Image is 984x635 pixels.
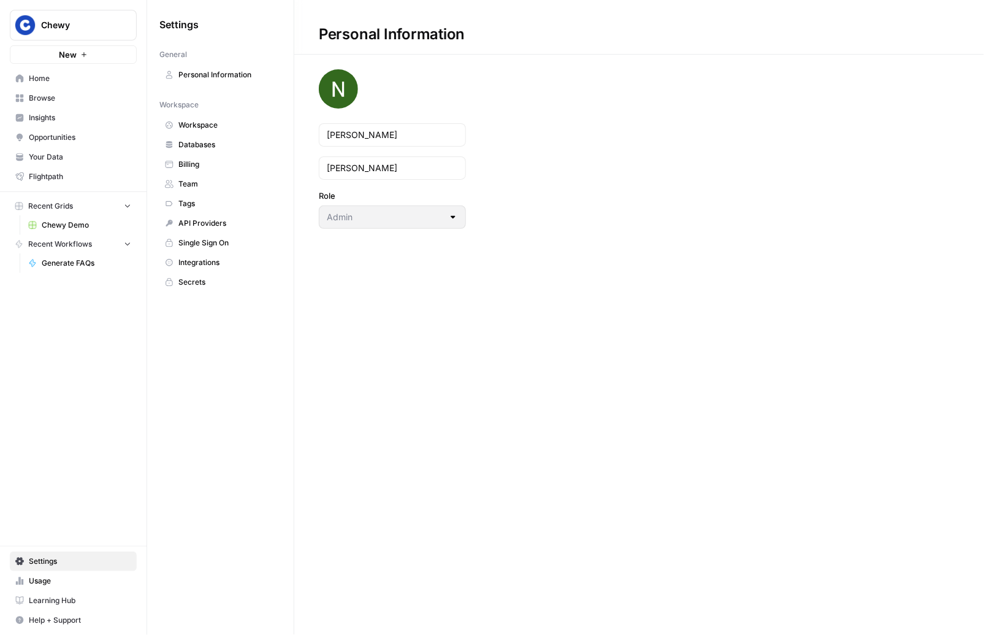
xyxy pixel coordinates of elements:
span: Chewy Demo [42,220,131,231]
button: New [10,45,137,64]
a: Tags [159,194,281,214]
span: Recent Grids [28,201,73,212]
a: Home [10,69,137,88]
span: Generate FAQs [42,258,131,269]
span: Billing [178,159,276,170]
span: Your Data [29,152,131,163]
span: General [159,49,187,60]
a: Your Data [10,147,137,167]
span: Single Sign On [178,237,276,248]
button: Workspace: Chewy [10,10,137,40]
a: Integrations [159,253,281,272]
span: Secrets [178,277,276,288]
a: Opportunities [10,128,137,147]
span: New [59,48,77,61]
span: Usage [29,575,131,587]
span: Flightpath [29,171,131,182]
button: Recent Workflows [10,235,137,253]
span: Tags [178,198,276,209]
a: Usage [10,571,137,591]
span: Databases [178,139,276,150]
span: Settings [29,556,131,567]
button: Recent Grids [10,197,137,215]
a: Browse [10,88,137,108]
a: Generate FAQs [23,253,137,273]
button: Help + Support [10,610,137,630]
a: Insights [10,108,137,128]
img: Chewy Logo [14,14,36,36]
label: Role [319,190,466,202]
span: Workspace [178,120,276,131]
a: API Providers [159,214,281,233]
span: Team [178,179,276,190]
span: Integrations [178,257,276,268]
img: avatar [319,69,358,109]
a: Settings [10,552,137,571]
span: Insights [29,112,131,123]
span: Recent Workflows [28,239,92,250]
a: Databases [159,135,281,155]
span: Workspace [159,99,199,110]
a: Single Sign On [159,233,281,253]
a: Secrets [159,272,281,292]
a: Personal Information [159,65,281,85]
span: Home [29,73,131,84]
span: Help + Support [29,615,131,626]
span: Chewy [41,19,115,31]
a: Learning Hub [10,591,137,610]
span: Browse [29,93,131,104]
span: Opportunities [29,132,131,143]
span: Settings [159,17,199,32]
a: Team [159,174,281,194]
div: Personal Information [294,25,489,44]
a: Billing [159,155,281,174]
a: Workspace [159,115,281,135]
a: Flightpath [10,167,137,187]
span: Personal Information [178,69,276,80]
span: API Providers [178,218,276,229]
span: Learning Hub [29,595,131,606]
a: Chewy Demo [23,215,137,235]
